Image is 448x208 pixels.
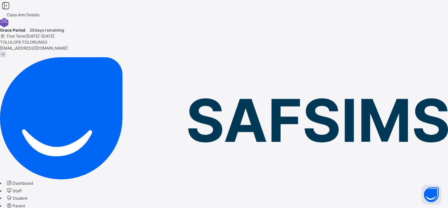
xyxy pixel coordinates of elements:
span: Dashboard [13,181,33,186]
span: 20 days remaining [30,28,64,33]
span: Staff [13,188,22,193]
span: Student [13,196,27,201]
a: Staff [6,188,22,193]
button: Open asap [421,185,441,205]
a: Dashboard [6,181,33,186]
a: Student [6,196,27,201]
span: Class Arm Details [7,12,39,17]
